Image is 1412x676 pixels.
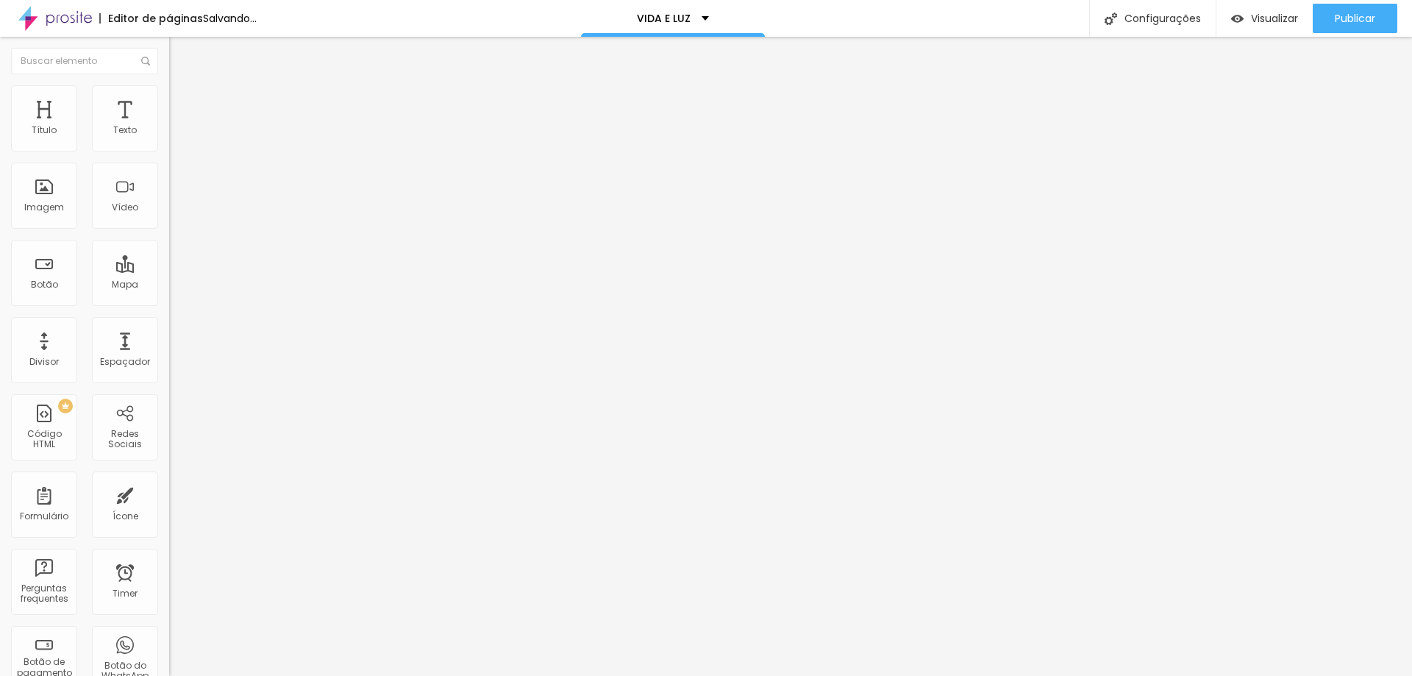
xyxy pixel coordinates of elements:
div: Botão [31,280,58,290]
img: Icone [141,57,150,65]
div: Vídeo [112,202,138,213]
div: Mapa [112,280,138,290]
div: Título [32,125,57,135]
div: Texto [113,125,137,135]
div: Salvando... [203,13,257,24]
p: VIDA E LUZ [637,13,691,24]
div: Código HTML [15,429,73,450]
button: Visualizar [1216,4,1313,33]
div: Timer [113,588,138,599]
div: Ícone [113,511,138,522]
div: Divisor [29,357,59,367]
span: Publicar [1335,13,1375,24]
div: Perguntas frequentes [15,583,73,605]
div: Editor de páginas [99,13,203,24]
img: Icone [1105,13,1117,25]
input: Buscar elemento [11,48,158,74]
div: Espaçador [100,357,150,367]
div: Redes Sociais [96,429,154,450]
img: view-1.svg [1231,13,1244,25]
div: Imagem [24,202,64,213]
button: Publicar [1313,4,1397,33]
div: Formulário [20,511,68,522]
span: Visualizar [1251,13,1298,24]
